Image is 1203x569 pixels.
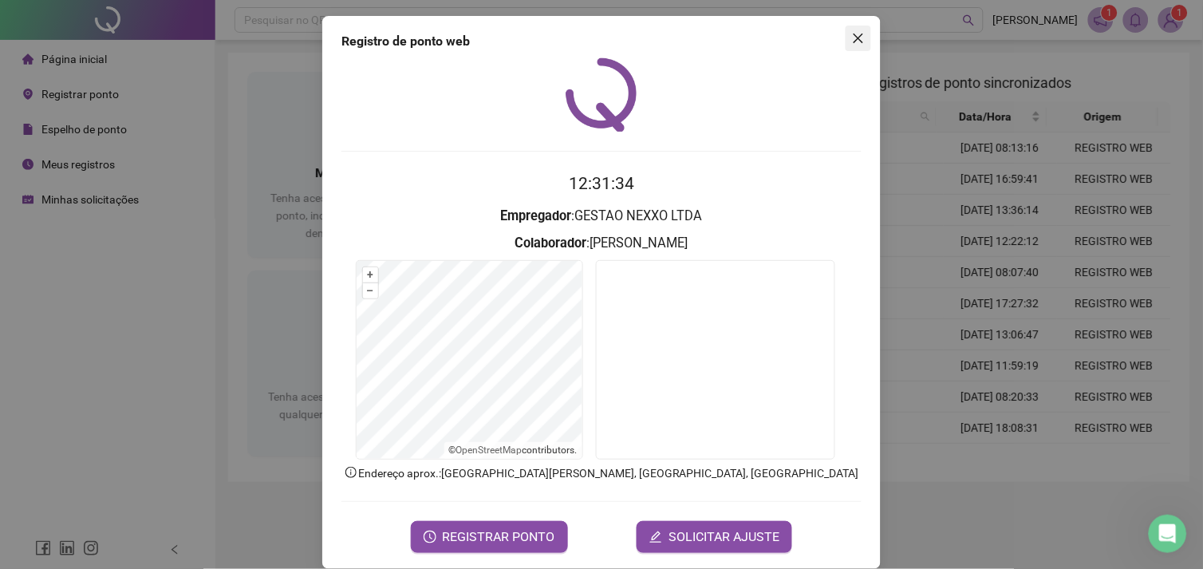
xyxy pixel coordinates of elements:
[846,26,871,51] button: Close
[363,267,378,283] button: +
[456,445,523,456] a: OpenStreetMap
[569,174,634,193] time: 12:31:34
[341,464,862,482] p: Endereço aprox. : [GEOGRAPHIC_DATA][PERSON_NAME], [GEOGRAPHIC_DATA], [GEOGRAPHIC_DATA]
[566,57,637,132] img: QRPoint
[341,233,862,254] h3: : [PERSON_NAME]
[449,445,578,456] li: © contributors.
[649,531,662,543] span: edit
[501,208,572,223] strong: Empregador
[1149,515,1187,553] iframe: Intercom live chat
[344,465,358,480] span: info-circle
[341,32,862,51] div: Registro de ponto web
[411,521,568,553] button: REGISTRAR PONTO
[515,235,587,251] strong: Colaborador
[669,528,779,547] span: SOLICITAR AJUSTE
[852,32,865,45] span: close
[424,531,436,543] span: clock-circle
[443,528,555,547] span: REGISTRAR PONTO
[363,283,378,298] button: –
[341,206,862,227] h3: : GESTAO NEXXO LTDA
[637,521,792,553] button: editSOLICITAR AJUSTE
